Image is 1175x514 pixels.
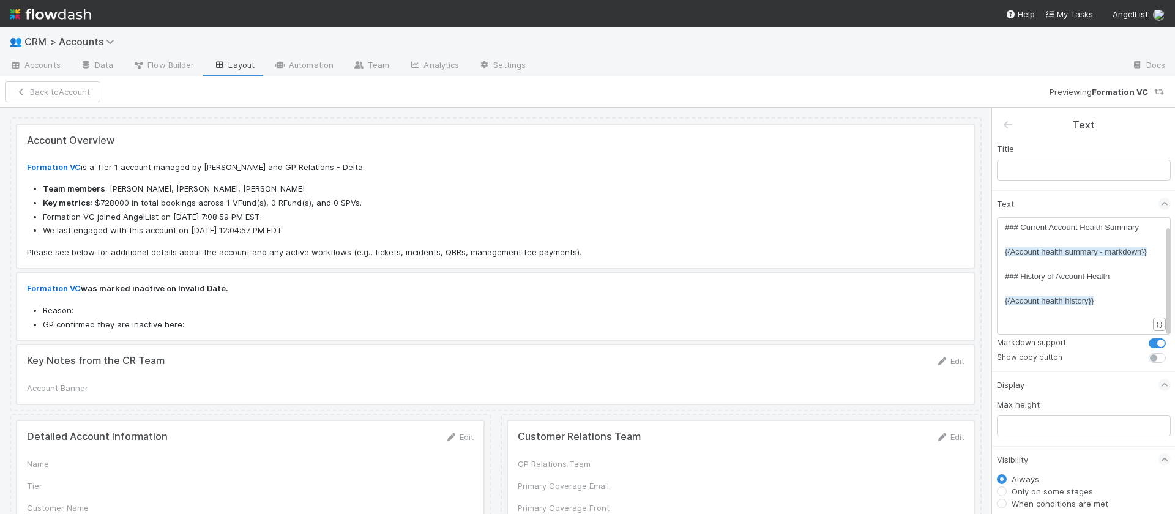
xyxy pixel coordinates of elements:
[10,4,91,24] img: logo-inverted-e16ddd16eac7371096b0.svg
[997,398,1040,411] label: Max height
[5,81,100,102] button: Back toAccount
[264,56,343,76] a: Automation
[1005,296,1094,305] span: {{Account health history}}
[1092,87,1148,97] strong: Formation VC
[1045,9,1093,19] span: My Tasks
[1073,117,1095,133] div: Text
[10,59,61,71] span: Accounts
[1122,56,1175,76] a: Docs
[1153,318,1166,331] button: { }
[70,56,123,76] a: Data
[133,59,194,71] span: Flow Builder
[343,56,399,76] a: Team
[1005,247,1147,256] span: {{Account health summary - markdown}}
[1113,9,1148,19] span: AngelList
[1012,485,1093,497] label: Only on some stages
[997,337,1066,348] small: Markdown support
[399,56,469,76] a: Analytics
[24,35,121,48] span: CRM > Accounts
[1012,497,1108,510] label: When conditions are met
[204,56,264,76] a: Layout
[1005,8,1035,20] div: Help
[1045,8,1093,20] a: My Tasks
[997,143,1014,155] label: Title
[123,56,204,76] a: Flow Builder
[1153,9,1165,21] img: avatar_6cb813a7-f212-4ca3-9382-463c76e0b247.png
[1005,223,1139,232] span: ### Current Account Health Summary
[997,352,1062,363] small: Show copy button
[997,379,1024,391] span: Display
[1012,473,1039,485] label: Always
[997,453,1028,466] span: Visibility
[469,56,535,76] a: Settings
[10,36,22,47] span: 👥
[1005,272,1110,281] span: ### History of Account Health
[100,86,1165,98] div: Previewing
[997,198,1014,210] span: Text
